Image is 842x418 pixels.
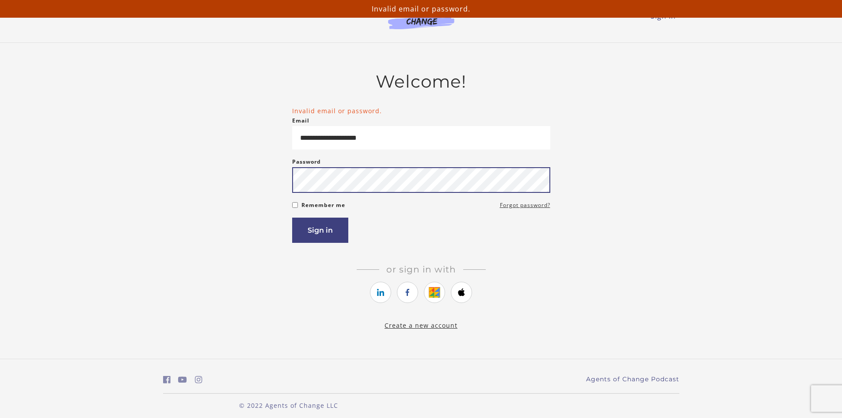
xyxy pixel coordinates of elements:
a: Agents of Change Podcast [586,375,679,384]
label: Email [292,115,309,126]
i: https://www.facebook.com/groups/aswbtestprep (Open in a new window) [163,376,171,384]
label: Remember me [301,200,345,211]
p: © 2022 Agents of Change LLC [163,401,414,410]
a: https://www.instagram.com/agentsofchangeprep/ (Open in a new window) [195,373,202,386]
li: Invalid email or password. [292,106,550,115]
span: Or sign in with [379,264,463,275]
a: Create a new account [385,321,457,330]
a: https://courses.thinkific.com/users/auth/apple?ss%5Breferral%5D=&ss%5Buser_return_to%5D=&ss%5Bvis... [451,282,472,303]
img: Agents of Change Logo [379,9,464,29]
label: Password [292,157,321,167]
a: https://www.facebook.com/groups/aswbtestprep (Open in a new window) [163,373,171,386]
p: Invalid email or password. [4,4,838,14]
a: Forgot password? [500,200,550,211]
button: Sign in [292,218,348,243]
a: https://courses.thinkific.com/users/auth/facebook?ss%5Breferral%5D=&ss%5Buser_return_to%5D=&ss%5B... [397,282,418,303]
a: https://www.youtube.com/c/AgentsofChangeTestPrepbyMeaganMitchell (Open in a new window) [178,373,187,386]
h2: Welcome! [292,71,550,92]
a: https://courses.thinkific.com/users/auth/linkedin?ss%5Breferral%5D=&ss%5Buser_return_to%5D=&ss%5B... [370,282,391,303]
a: https://courses.thinkific.com/users/auth/google?ss%5Breferral%5D=&ss%5Buser_return_to%5D=&ss%5Bvi... [424,282,445,303]
i: https://www.youtube.com/c/AgentsofChangeTestPrepbyMeaganMitchell (Open in a new window) [178,376,187,384]
i: https://www.instagram.com/agentsofchangeprep/ (Open in a new window) [195,376,202,384]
